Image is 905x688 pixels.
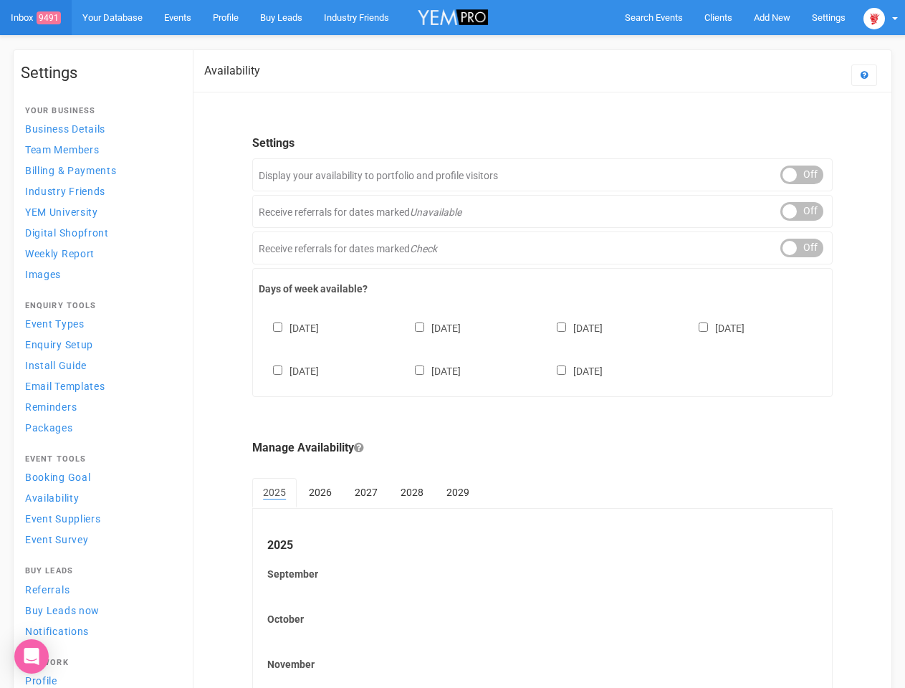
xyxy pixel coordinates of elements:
[21,264,178,284] a: Images
[21,314,178,333] a: Event Types
[25,472,90,483] span: Booking Goal
[21,580,178,599] a: Referrals
[21,355,178,375] a: Install Guide
[25,567,174,575] h4: Buy Leads
[21,467,178,487] a: Booking Goal
[21,64,178,82] h1: Settings
[21,244,178,263] a: Weekly Report
[252,135,833,152] legend: Settings
[21,119,178,138] a: Business Details
[273,365,282,375] input: [DATE]
[542,363,603,378] label: [DATE]
[542,320,603,335] label: [DATE]
[699,322,708,332] input: [DATE]
[204,64,260,77] h2: Availability
[415,322,424,332] input: [DATE]
[557,365,566,375] input: [DATE]
[25,227,109,239] span: Digital Shopfront
[21,202,178,221] a: YEM University
[259,320,319,335] label: [DATE]
[25,144,99,156] span: Team Members
[401,363,461,378] label: [DATE]
[21,418,178,437] a: Packages
[252,440,833,457] legend: Manage Availability
[267,567,818,581] label: September
[704,12,732,23] span: Clients
[25,269,61,280] span: Images
[25,422,73,434] span: Packages
[415,365,424,375] input: [DATE]
[25,165,117,176] span: Billing & Payments
[25,318,85,330] span: Event Types
[252,231,833,264] div: Receive referrals for dates marked
[21,488,178,507] a: Availability
[25,123,105,135] span: Business Details
[436,478,480,507] a: 2029
[252,478,297,508] a: 2025
[267,612,818,626] label: October
[25,360,87,371] span: Install Guide
[25,492,79,504] span: Availability
[267,657,818,672] label: November
[21,621,178,641] a: Notifications
[21,601,178,620] a: Buy Leads now
[25,659,174,667] h4: Network
[25,302,174,310] h4: Enquiry Tools
[863,8,885,29] img: open-uri20250107-2-1pbi2ie
[21,140,178,159] a: Team Members
[344,478,388,507] a: 2027
[14,639,49,674] div: Open Intercom Messenger
[684,320,744,335] label: [DATE]
[21,181,178,201] a: Industry Friends
[25,513,101,525] span: Event Suppliers
[21,335,178,354] a: Enquiry Setup
[25,455,174,464] h4: Event Tools
[259,282,826,296] label: Days of week available?
[267,537,818,554] legend: 2025
[298,478,343,507] a: 2026
[410,243,437,254] em: Check
[25,107,174,115] h4: Your Business
[25,248,95,259] span: Weekly Report
[273,322,282,332] input: [DATE]
[401,320,461,335] label: [DATE]
[25,534,88,545] span: Event Survey
[25,401,77,413] span: Reminders
[37,11,61,24] span: 9491
[25,381,105,392] span: Email Templates
[625,12,683,23] span: Search Events
[252,195,833,228] div: Receive referrals for dates marked
[21,530,178,549] a: Event Survey
[21,223,178,242] a: Digital Shopfront
[259,363,319,378] label: [DATE]
[21,161,178,180] a: Billing & Payments
[390,478,434,507] a: 2028
[410,206,461,218] em: Unavailable
[21,397,178,416] a: Reminders
[252,158,833,191] div: Display your availability to portfolio and profile visitors
[557,322,566,332] input: [DATE]
[754,12,790,23] span: Add New
[25,626,89,637] span: Notifications
[25,339,93,350] span: Enquiry Setup
[21,376,178,396] a: Email Templates
[25,206,98,218] span: YEM University
[21,509,178,528] a: Event Suppliers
